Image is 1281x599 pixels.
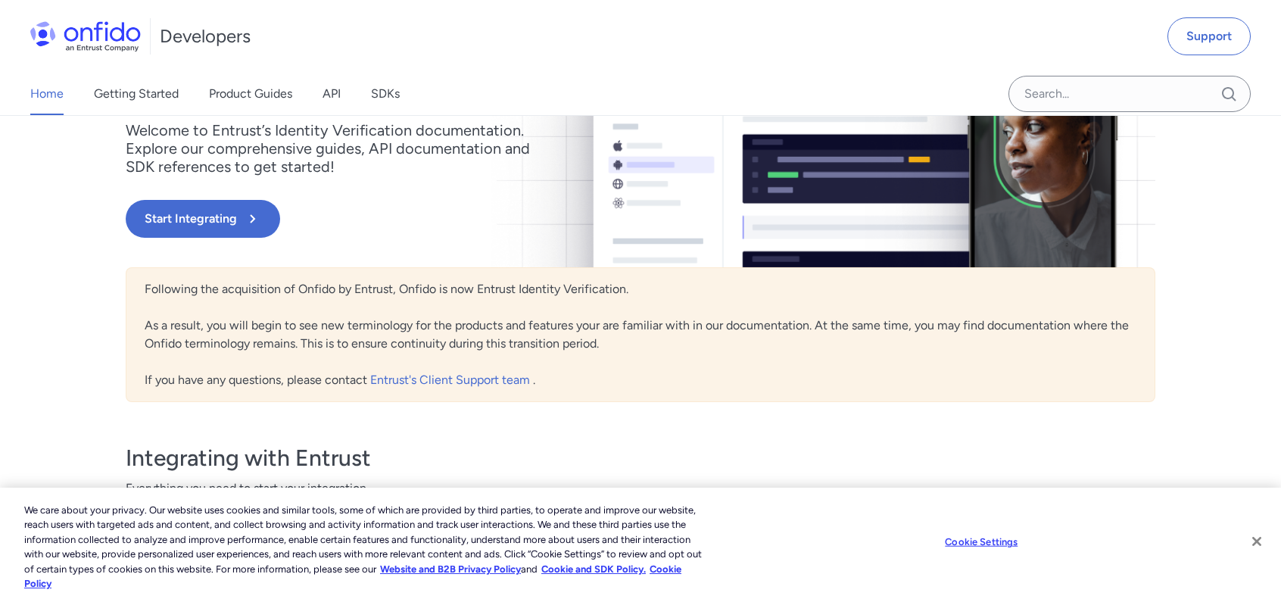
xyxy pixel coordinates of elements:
[126,200,846,238] a: Start Integrating
[371,73,400,115] a: SDKs
[126,267,1155,402] div: Following the acquisition of Onfido by Entrust, Onfido is now Entrust Identity Verification. As a...
[209,73,292,115] a: Product Guides
[370,373,533,387] a: Entrust's Client Support team
[30,73,64,115] a: Home
[1240,525,1273,558] button: Close
[126,121,550,176] p: Welcome to Entrust’s Identity Verification documentation. Explore our comprehensive guides, API d...
[1008,76,1251,112] input: Onfido search input field
[934,527,1029,557] button: Cookie Settings
[541,563,646,575] a: Cookie and SDK Policy.
[126,443,1155,473] h3: Integrating with Entrust
[380,563,521,575] a: More information about our cookie policy., opens in a new tab
[323,73,341,115] a: API
[126,479,1155,498] span: Everything you need to start your integration
[160,24,251,48] h1: Developers
[1167,17,1251,55] a: Support
[30,21,141,51] img: Onfido Logo
[94,73,179,115] a: Getting Started
[24,503,705,591] div: We care about your privacy. Our website uses cookies and similar tools, some of which are provide...
[126,200,280,238] button: Start Integrating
